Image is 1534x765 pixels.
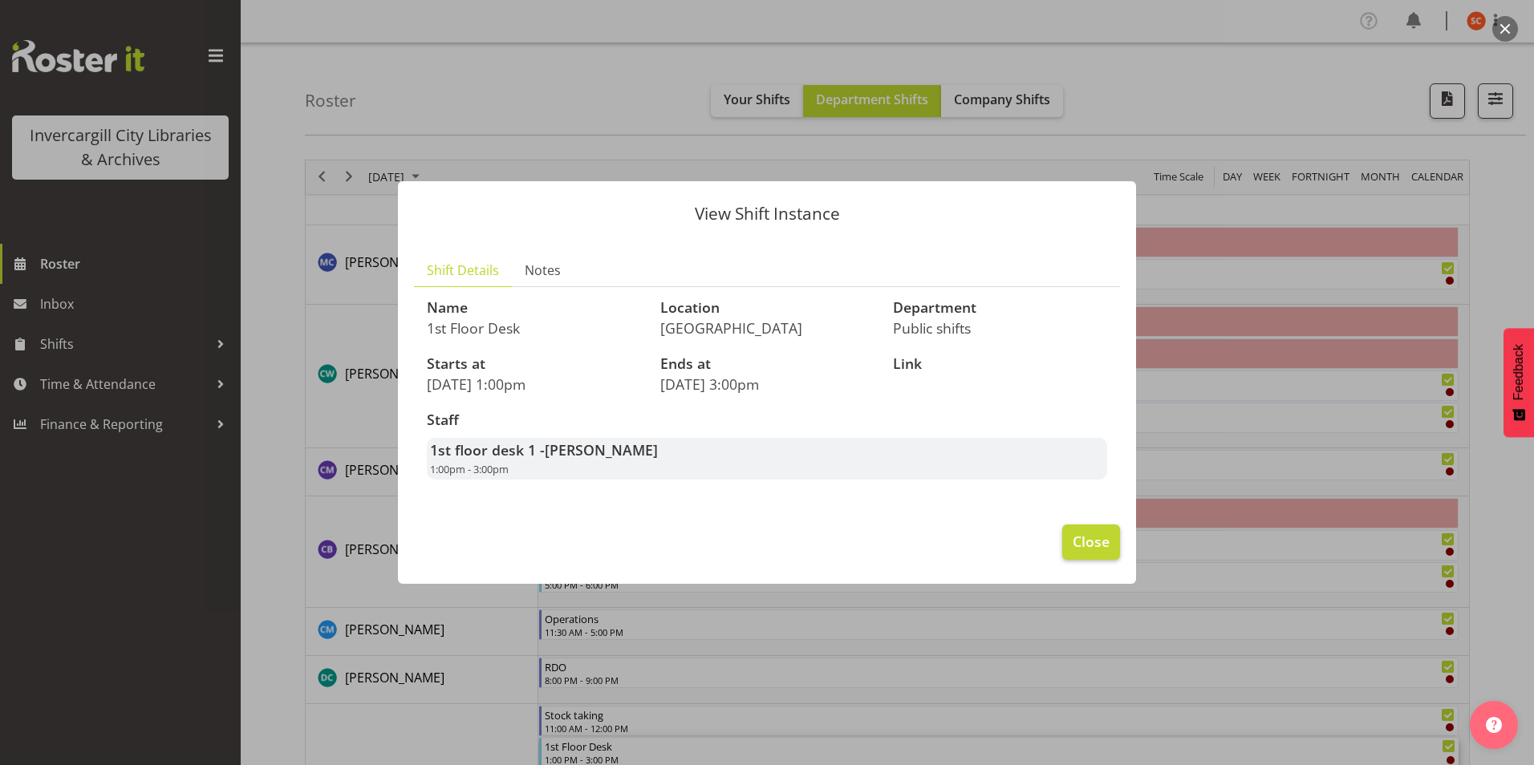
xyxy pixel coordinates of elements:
[893,300,1107,316] h3: Department
[1512,344,1526,400] span: Feedback
[430,440,658,459] strong: 1st floor desk 1 -
[660,356,875,372] h3: Ends at
[427,319,641,337] p: 1st Floor Desk
[1062,524,1120,560] button: Close
[414,205,1120,222] p: View Shift Instance
[1486,717,1502,733] img: help-xxl-2.png
[427,375,641,393] p: [DATE] 1:00pm
[1073,531,1110,552] span: Close
[427,261,499,280] span: Shift Details
[660,375,875,393] p: [DATE] 3:00pm
[427,300,641,316] h3: Name
[893,319,1107,337] p: Public shifts
[430,462,509,476] span: 1:00pm - 3:00pm
[427,412,1107,428] h3: Staff
[427,356,641,372] h3: Starts at
[545,440,658,459] span: [PERSON_NAME]
[660,300,875,316] h3: Location
[1504,328,1534,437] button: Feedback - Show survey
[660,319,875,337] p: [GEOGRAPHIC_DATA]
[893,356,1107,372] h3: Link
[525,261,561,280] span: Notes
